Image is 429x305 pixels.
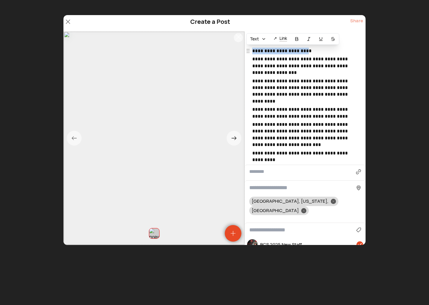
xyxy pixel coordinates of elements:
[252,198,328,205] div: [GEOGRAPHIC_DATA], [US_STATE],
[260,241,354,248] div: BCS 2025 New Staff
[247,239,258,250] img: resizeImage
[270,33,291,44] button: ↗Link
[190,17,230,26] p: Create a Post
[252,207,299,214] div: [GEOGRAPHIC_DATA]
[247,33,270,44] button: Text
[273,35,277,41] p: ↗
[64,32,244,245] img: 7b652221-866f-45f6-8600-238bbd1449f3
[279,35,287,41] p: Link
[250,36,259,42] span: Text
[350,17,363,29] div: Share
